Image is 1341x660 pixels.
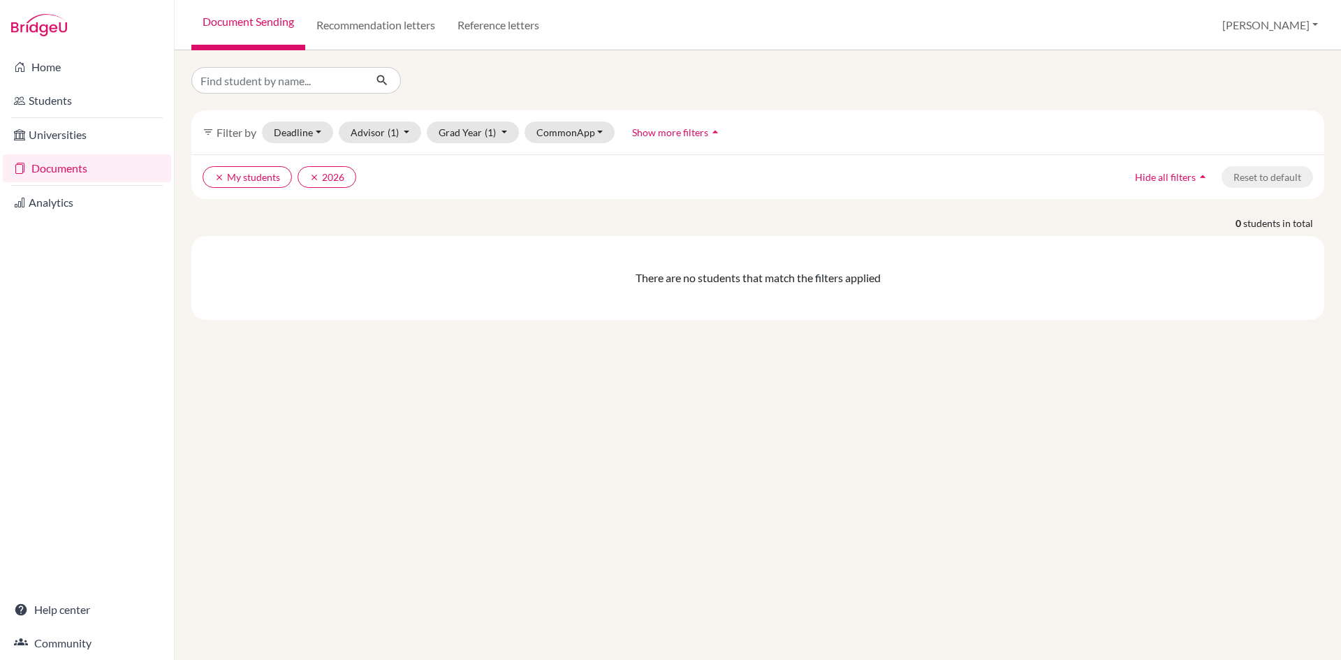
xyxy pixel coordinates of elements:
[3,154,171,182] a: Documents
[309,173,319,182] i: clear
[620,122,734,143] button: Show more filtersarrow_drop_up
[525,122,615,143] button: CommonApp
[3,629,171,657] a: Community
[1135,171,1196,183] span: Hide all filters
[708,125,722,139] i: arrow_drop_up
[217,126,256,139] span: Filter by
[1243,216,1324,230] span: students in total
[191,67,365,94] input: Find student by name...
[203,126,214,138] i: filter_list
[298,166,356,188] button: clear2026
[427,122,519,143] button: Grad Year(1)
[388,126,399,138] span: (1)
[262,122,333,143] button: Deadline
[3,189,171,217] a: Analytics
[3,121,171,149] a: Universities
[1222,166,1313,188] button: Reset to default
[339,122,422,143] button: Advisor(1)
[632,126,708,138] span: Show more filters
[1216,12,1324,38] button: [PERSON_NAME]
[485,126,496,138] span: (1)
[1123,166,1222,188] button: Hide all filtersarrow_drop_up
[1236,216,1243,230] strong: 0
[197,270,1319,286] div: There are no students that match the filters applied
[3,53,171,81] a: Home
[3,596,171,624] a: Help center
[214,173,224,182] i: clear
[203,166,292,188] button: clearMy students
[3,87,171,115] a: Students
[1196,170,1210,184] i: arrow_drop_up
[11,14,67,36] img: Bridge-U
